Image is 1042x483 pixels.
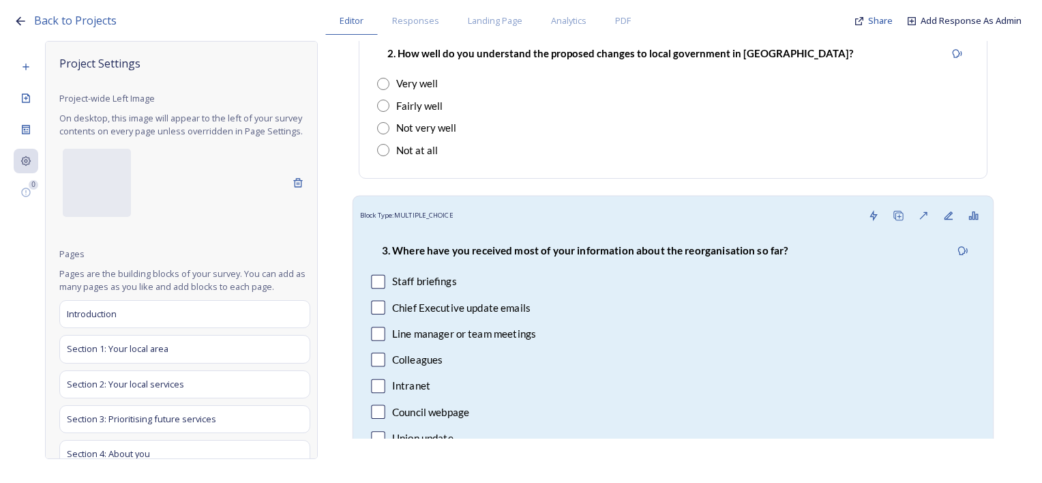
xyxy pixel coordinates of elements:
[382,244,788,257] strong: 3. Where have you received most of your information about the reorganisation so far?
[615,14,631,27] span: PDF
[868,14,893,27] span: Share
[360,211,453,221] span: Block Type: MULTIPLE_CHOICE
[392,430,453,446] div: Union update
[551,14,586,27] span: Analytics
[59,55,310,72] span: Project Settings
[392,274,457,289] div: Staff briefings
[34,12,117,29] a: Back to Projects
[392,326,536,342] div: Line manager or team meetings
[921,14,1022,27] a: Add Response As Admin
[392,14,439,27] span: Responses
[392,378,430,394] div: Intranet
[396,76,438,91] div: Very well
[59,248,85,261] span: Pages
[396,98,443,114] div: Fairly well
[468,14,522,27] span: Landing Page
[67,448,150,460] span: Section 4: About you
[59,267,310,293] span: Pages are the building blocks of your survey. You can add as many pages as you like and add block...
[392,300,531,316] div: Chief Executive update emails
[396,120,456,136] div: Not very well
[396,143,438,158] div: Not at all
[59,92,155,105] span: Project-wide Left Image
[340,14,363,27] span: Editor
[392,405,469,420] div: Council webpage
[67,413,216,426] span: Section 3: Prioritising future services
[387,47,853,59] strong: 2. How well do you understand the proposed changes to local government in [GEOGRAPHIC_DATA]?
[59,112,310,138] span: On desktop, this image will appear to the left of your survey contents on every page unless overr...
[67,342,168,355] span: Section 1: Your local area
[392,352,443,368] div: Colleagues
[67,308,117,321] span: Introduction
[67,378,184,391] span: Section 2: Your local services
[34,13,117,28] span: Back to Projects
[29,180,38,190] div: 0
